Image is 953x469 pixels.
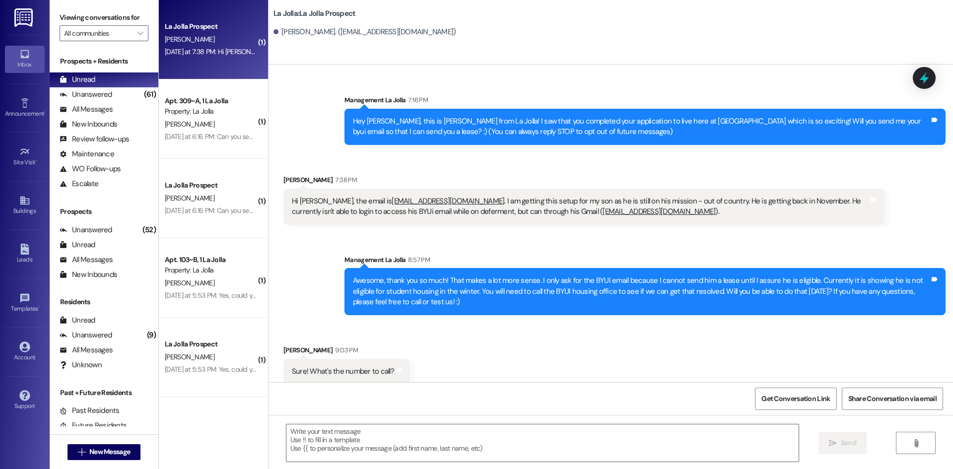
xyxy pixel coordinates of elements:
[344,255,946,268] div: Management La Jolla
[165,365,396,374] div: [DATE] at 5:53 PM: Yes, could you send it to [STREET_ADDRESS][PERSON_NAME]
[5,143,45,170] a: Site Visit •
[89,447,130,457] span: New Message
[36,157,37,164] span: •
[60,269,117,280] div: New Inbounds
[5,338,45,365] a: Account
[5,241,45,268] a: Leads
[165,265,257,275] div: Property: La Jolla
[60,420,127,431] div: Future Residents
[344,95,946,109] div: Management La Jolla
[60,89,112,100] div: Unanswered
[165,291,396,300] div: [DATE] at 5:53 PM: Yes, could you send it to [STREET_ADDRESS][PERSON_NAME]
[44,109,46,116] span: •
[60,164,121,174] div: WO Follow-ups
[60,74,95,85] div: Unread
[5,290,45,317] a: Templates •
[165,194,214,202] span: [PERSON_NAME]
[60,104,113,115] div: All Messages
[50,206,158,217] div: Prospects
[60,225,112,235] div: Unanswered
[912,439,920,447] i: 
[165,106,257,117] div: Property: La Jolla
[60,119,117,130] div: New Inbounds
[165,35,214,44] span: [PERSON_NAME]
[60,315,95,326] div: Unread
[165,278,214,287] span: [PERSON_NAME]
[60,360,102,370] div: Unknown
[165,96,257,106] div: Apt. 309~A, 1 La Jolla
[60,10,148,25] label: Viewing conversations for
[353,275,930,307] div: Awesome, thank you so much! That makes a lot more sense. I only ask for the BYUI email because I ...
[141,87,158,102] div: (61)
[38,304,40,311] span: •
[5,387,45,414] a: Support
[165,255,257,265] div: Apt. 103~B, 1 La Jolla
[165,120,214,129] span: [PERSON_NAME]
[78,448,85,456] i: 
[165,352,214,361] span: [PERSON_NAME]
[60,179,98,189] div: Escalate
[829,439,836,447] i: 
[273,27,456,37] div: [PERSON_NAME]. ([EMAIL_ADDRESS][DOMAIN_NAME])
[333,175,356,185] div: 7:38 PM
[165,206,462,215] div: [DATE] at 6:16 PM: Can you send it to [STREET_ADDRESS][PERSON_NAME] please! Thank you so much !!
[333,345,357,355] div: 9:03 PM
[60,330,112,340] div: Unanswered
[842,388,943,410] button: Share Conversation via email
[848,394,937,404] span: Share Conversation via email
[603,206,715,216] a: [EMAIL_ADDRESS][DOMAIN_NAME]
[137,29,143,37] i: 
[165,339,257,349] div: La Jolla Prospect
[283,345,410,359] div: [PERSON_NAME]
[50,297,158,307] div: Residents
[283,175,885,189] div: [PERSON_NAME]
[5,192,45,219] a: Buildings
[353,116,930,137] div: Hey [PERSON_NAME], this is [PERSON_NAME] from La Jolla! I saw that you completed your application...
[50,388,158,398] div: Past + Future Residents
[140,222,158,238] div: (52)
[841,438,856,448] span: Send
[5,46,45,72] a: Inbox
[165,180,257,191] div: La Jolla Prospect
[392,196,504,206] a: [EMAIL_ADDRESS][DOMAIN_NAME]
[406,255,429,265] div: 8:57 PM
[165,21,257,32] div: La Jolla Prospect
[292,366,394,377] div: Sure! What's the number to call?
[273,8,356,19] b: La Jolla: La Jolla Prospect
[144,328,158,343] div: (9)
[60,134,129,144] div: Review follow-ups
[60,255,113,265] div: All Messages
[60,240,95,250] div: Unread
[64,25,133,41] input: All communities
[50,56,158,67] div: Prospects + Residents
[761,394,830,404] span: Get Conversation Link
[68,444,141,460] button: New Message
[60,345,113,355] div: All Messages
[818,432,867,454] button: Send
[165,132,462,141] div: [DATE] at 6:16 PM: Can you send it to [STREET_ADDRESS][PERSON_NAME] please! Thank you so much !!
[60,405,120,416] div: Past Residents
[14,8,35,27] img: ResiDesk Logo
[406,95,427,105] div: 7:16 PM
[292,196,869,217] div: Hi [PERSON_NAME], the email is . I am getting this setup for my son as he is still on his mission...
[60,149,114,159] div: Maintenance
[755,388,836,410] button: Get Conversation Link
